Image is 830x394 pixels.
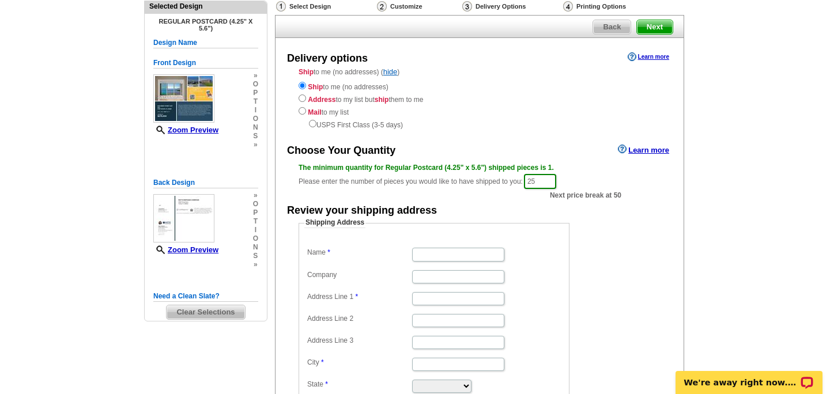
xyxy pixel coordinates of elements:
[253,200,258,209] span: o
[253,80,258,89] span: o
[307,314,411,324] label: Address Line 2
[287,51,368,66] div: Delivery options
[299,162,661,190] div: Please enter the number of pieces you would like to have shipped to you:
[299,79,661,130] div: to me (no addresses) to my list but them to me to my list
[153,291,258,302] h5: Need a Clean Slate?
[253,209,258,217] span: p
[276,67,684,130] div: to me (no addresses) ( )
[668,358,830,394] iframe: LiveChat chat widget
[153,245,218,254] a: Zoom Preview
[253,132,258,141] span: s
[167,305,244,319] span: Clear Selections
[461,1,562,15] div: Delivery Options
[153,37,258,48] h5: Design Name
[462,1,472,12] img: Delivery Options
[287,203,437,218] div: Review your shipping address
[153,74,214,123] img: small-thumb.jpg
[299,68,314,76] strong: Ship
[287,143,395,158] div: Choose Your Quantity
[593,20,631,34] span: Back
[304,218,365,228] legend: Shipping Address
[153,126,218,134] a: Zoom Preview
[376,1,461,12] div: Customize
[153,194,214,243] img: small-thumb.jpg
[253,191,258,200] span: »
[377,1,387,12] img: Customize
[253,71,258,80] span: »
[276,1,286,12] img: Select Design
[253,226,258,234] span: i
[253,123,258,132] span: n
[253,97,258,106] span: t
[562,1,665,12] div: Printing Options
[299,162,661,173] div: The minimum quantity for Regular Postcard (4.25" x 5.6") shipped pieces is 1.
[593,20,631,35] a: Back
[307,292,411,302] label: Address Line 1
[563,1,573,12] img: Printing Options & Summary
[307,336,411,346] label: Address Line 3
[308,83,323,91] strong: Ship
[307,270,411,280] label: Company
[550,190,621,200] span: Next price break at 50
[253,217,258,226] span: t
[153,18,258,32] h4: Regular Postcard (4.25" x 5.6")
[253,260,258,269] span: »
[308,96,335,104] strong: Address
[153,177,258,188] h5: Back Design
[307,248,411,257] label: Name
[153,58,258,69] h5: Front Design
[307,380,411,389] label: State
[253,234,258,243] span: o
[253,141,258,149] span: »
[299,118,661,130] div: USPS First Class (3-5 days)
[307,358,411,368] label: City
[275,1,376,15] div: Select Design
[253,89,258,97] span: p
[253,252,258,260] span: s
[253,106,258,115] span: i
[618,145,669,154] a: Learn more
[375,96,389,104] strong: ship
[637,20,673,34] span: Next
[253,243,258,252] span: n
[308,108,321,116] strong: Mail
[145,1,267,12] div: Selected Design
[628,52,669,62] a: Learn more
[253,115,258,123] span: o
[383,67,398,76] a: hide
